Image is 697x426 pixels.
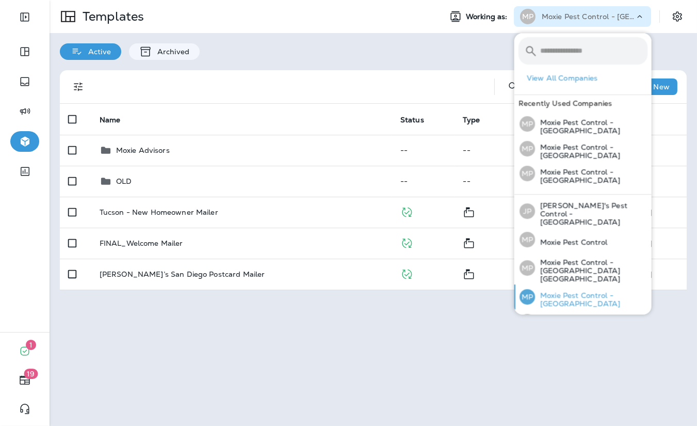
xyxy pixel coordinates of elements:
[100,208,218,216] p: Tucson - New Homeowner Mailer
[542,12,635,21] p: Moxie Pest Control - [GEOGRAPHIC_DATA]
[463,116,480,124] span: Type
[455,166,517,197] td: --
[535,168,647,184] p: Moxie Pest Control - [GEOGRAPHIC_DATA]
[10,370,39,390] button: 19
[535,118,647,135] p: Moxie Pest Control - [GEOGRAPHIC_DATA]
[100,115,134,124] span: Name
[520,289,535,305] div: MP
[514,228,652,251] button: MPMoxie Pest Control
[514,161,652,186] button: MPMoxie Pest Control - [GEOGRAPHIC_DATA]
[400,238,413,247] span: Published
[400,116,424,124] span: Status
[514,136,652,161] button: MPMoxie Pest Control - [GEOGRAPHIC_DATA]
[520,203,535,219] div: JP
[26,340,36,350] span: 1
[535,201,647,226] p: [PERSON_NAME]'s Pest Control - [GEOGRAPHIC_DATA]
[520,9,536,24] div: MP
[535,258,647,283] p: Moxie Pest Control - [GEOGRAPHIC_DATA] [GEOGRAPHIC_DATA]
[520,166,535,181] div: MP
[392,135,455,166] td: --
[24,369,38,379] span: 19
[455,135,517,166] td: --
[520,314,535,329] div: MP
[466,12,510,21] span: Working as:
[514,309,652,334] button: MPMoxie Pest Control - OKC [GEOGRAPHIC_DATA]
[523,70,652,86] button: View All Companies
[116,177,132,185] p: OLD
[152,48,189,56] p: Archived
[78,9,144,24] p: Templates
[83,48,111,56] p: Active
[68,76,89,97] button: Filters
[535,291,647,308] p: Moxie Pest Control - [GEOGRAPHIC_DATA]
[535,143,647,160] p: Moxie Pest Control - [GEOGRAPHIC_DATA]
[514,195,652,228] button: JP[PERSON_NAME]'s Pest Control - [GEOGRAPHIC_DATA]
[10,341,39,361] button: 1
[668,7,687,26] button: Settings
[392,166,455,197] td: --
[514,112,652,136] button: MPMoxie Pest Control - [GEOGRAPHIC_DATA]
[520,260,535,276] div: MP
[520,116,535,132] div: MP
[514,285,652,309] button: MPMoxie Pest Control - [GEOGRAPHIC_DATA]
[520,141,535,156] div: MP
[535,238,608,246] p: Moxie Pest Control
[503,76,524,97] button: Search Templates
[100,270,265,278] p: [PERSON_NAME]’s San Diego Postcard Mailer
[100,239,183,247] p: FINAL_Welcome Mailer
[520,232,535,247] div: MP
[654,83,670,91] p: New
[400,207,413,216] span: Published
[463,115,493,124] span: Type
[463,207,475,216] span: Mailer
[400,115,437,124] span: Status
[400,269,413,278] span: Published
[116,146,170,154] p: Moxie Advisors
[10,7,39,27] button: Expand Sidebar
[514,95,652,112] div: Recently Used Companies
[100,116,121,124] span: Name
[514,251,652,285] button: MPMoxie Pest Control - [GEOGRAPHIC_DATA] [GEOGRAPHIC_DATA]
[463,269,475,278] span: Mailer
[463,238,475,247] span: Mailer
